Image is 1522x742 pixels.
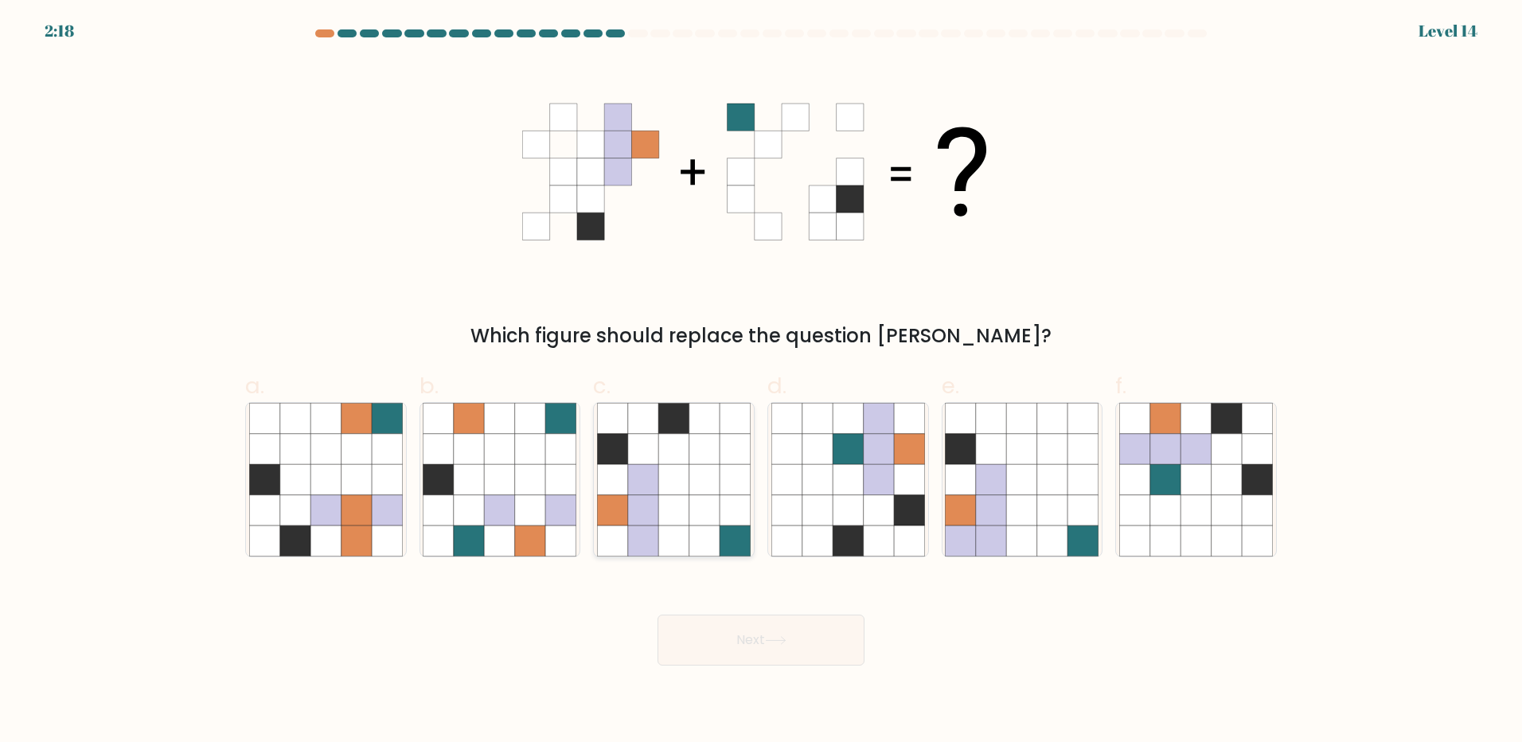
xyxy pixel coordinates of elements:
div: 2:18 [45,19,74,43]
div: Which figure should replace the question [PERSON_NAME]? [255,322,1267,350]
span: b. [420,370,439,401]
div: Level 14 [1419,19,1477,43]
button: Next [658,615,864,666]
span: f. [1115,370,1126,401]
span: d. [767,370,786,401]
span: a. [245,370,264,401]
span: c. [593,370,611,401]
span: e. [942,370,959,401]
